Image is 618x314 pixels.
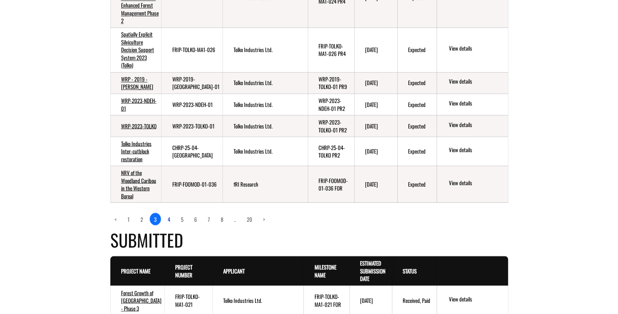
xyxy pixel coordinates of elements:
[259,213,269,225] a: Next page
[397,72,437,94] td: Expected
[223,267,245,275] a: Applicant
[110,137,162,166] td: Tolko Industries Inter-cutblock restoration
[360,296,373,304] time: [DATE]
[161,94,222,115] td: WRP-2023-NDEH-01
[397,94,437,115] td: Expected
[161,72,222,94] td: WRP-2019-TOLKO-01
[121,168,156,199] a: NRV of the Woodland Caribou in the Western Boreal
[121,96,157,112] a: WRP-2023-NDEH-01
[110,72,162,94] td: WRP - 2019 - Tolko
[308,94,354,115] td: WRP-2023-NDEH-01 PR2
[161,115,222,137] td: WRP-2023-TOLKO-01
[230,213,240,225] a: Load more pages
[308,137,354,166] td: CHRP-25-04-TOLKO PR2
[308,166,354,202] td: FRIP-FOOMOD-01-036 FOR
[222,94,307,115] td: Tolko Industries Ltd.
[437,137,508,166] td: action menu
[354,72,397,94] td: 10/30/2025
[190,213,201,225] a: page 6
[222,28,307,72] td: Tolko Industries Ltd.
[161,166,222,202] td: FRIP-FOOMOD-01-036
[123,213,134,225] a: page 1
[354,166,397,202] td: 10/31/2025
[177,213,188,225] a: page 5
[243,213,257,225] a: page 20
[449,99,505,108] a: View details
[354,94,397,115] td: 10/30/2025
[449,44,505,53] a: View details
[437,72,508,94] td: action menu
[110,115,162,137] td: WRP-2023-TOLKO
[360,259,385,282] a: Estimated Submission Date
[365,122,378,130] time: [DATE]
[397,166,437,202] td: Expected
[121,139,152,163] a: Tolko Industries Inter-cutblock restoration
[175,263,192,278] a: Project Number
[365,79,378,86] time: [DATE]
[365,100,378,108] time: [DATE]
[110,28,162,72] td: Spatially Explicit Silviculture Decision Support System 2023 (Tolko)
[222,72,307,94] td: Tolko Industries Ltd.
[437,115,508,137] td: action menu
[449,179,505,187] a: View details
[110,227,508,252] h4: Submitted
[437,28,508,72] td: action menu
[437,94,508,115] td: action menu
[397,28,437,72] td: Expected
[121,75,153,90] a: WRP - 2019 - [PERSON_NAME]
[222,115,307,137] td: Tolko Industries Ltd.
[149,212,161,225] a: 3
[354,137,397,166] td: 10/30/2025
[216,213,227,225] a: page 8
[397,137,437,166] td: Expected
[110,166,162,202] td: NRV of the Woodland Caribou in the Western Boreal
[449,295,505,304] a: View details
[308,72,354,94] td: WRP-2019-TOLKO-01 PR9
[161,28,222,72] td: FRIP-TOLKO-MA1-026
[222,137,307,166] td: Tolko Industries Ltd.
[449,121,505,129] a: View details
[203,213,214,225] a: page 7
[222,166,307,202] td: fRI Research
[163,213,174,225] a: page 4
[354,115,397,137] td: 10/30/2025
[449,146,505,154] a: View details
[121,30,154,69] a: Spatially Explicit Silviculture Decision Support System 2023 (Tolko)
[308,115,354,137] td: WRP-2023-TOLKO-01 PR2
[308,28,354,72] td: FRIP-TOLKO-MA1-026 PR4
[437,256,508,286] th: Actions
[365,180,378,188] time: [DATE]
[121,122,157,130] a: WRP-2023-TOLKO
[314,263,336,278] a: Milestone Name
[449,78,505,86] a: View details
[121,267,150,275] a: Project Name
[403,267,417,275] a: Status
[161,137,222,166] td: CHRP-25-04-TOLKO
[354,28,397,72] td: 10/30/2025
[121,289,162,312] a: Forest Growth of [GEOGRAPHIC_DATA] - Phase 3
[110,213,121,225] a: Previous page
[397,115,437,137] td: Expected
[437,166,508,202] td: action menu
[110,94,162,115] td: WRP-2023-NDEH-01
[365,46,378,53] time: [DATE]
[365,147,378,155] time: [DATE]
[136,213,147,225] a: page 2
